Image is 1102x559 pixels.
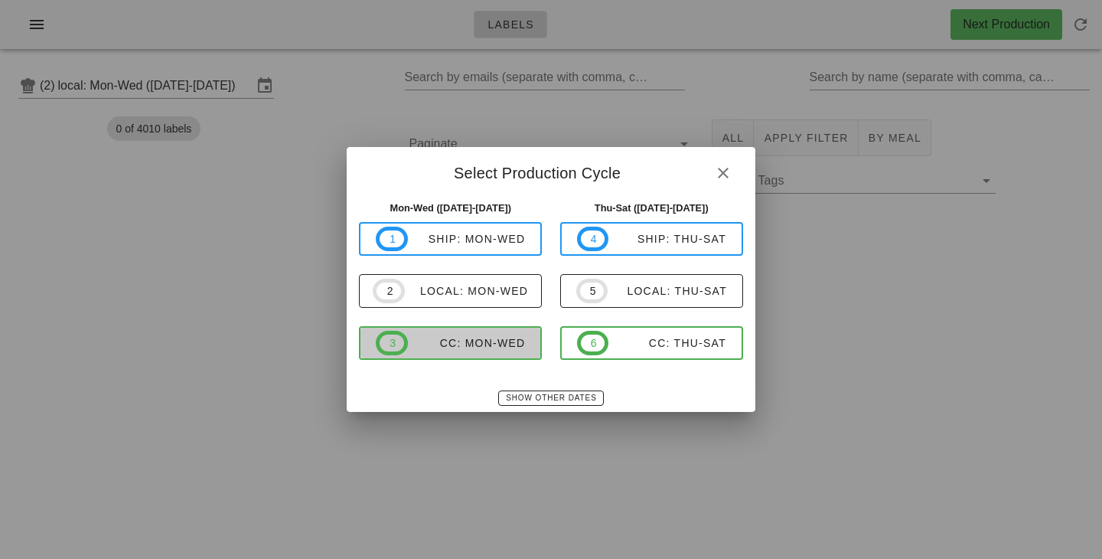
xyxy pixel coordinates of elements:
div: Select Production Cycle [347,147,755,195]
div: CC: Mon-Wed [408,337,526,349]
strong: Mon-Wed ([DATE]-[DATE]) [390,202,511,214]
div: CC: Thu-Sat [608,337,726,349]
div: local: Thu-Sat [608,285,727,297]
button: 5local: Thu-Sat [560,274,743,308]
span: 3 [389,335,395,351]
button: 1ship: Mon-Wed [359,222,542,256]
div: local: Mon-Wed [405,285,528,297]
span: 2 [386,283,392,299]
button: Show Other Dates [498,391,603,406]
span: Show Other Dates [505,394,596,402]
span: 6 [590,335,596,351]
strong: Thu-Sat ([DATE]-[DATE]) [595,202,709,214]
button: 6CC: Thu-Sat [560,326,743,360]
button: 3CC: Mon-Wed [359,326,542,360]
span: 5 [589,283,595,299]
div: ship: Thu-Sat [608,233,726,245]
div: ship: Mon-Wed [408,233,526,245]
button: 4ship: Thu-Sat [560,222,743,256]
span: 4 [590,230,596,247]
span: 1 [389,230,395,247]
button: 2local: Mon-Wed [359,274,542,308]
